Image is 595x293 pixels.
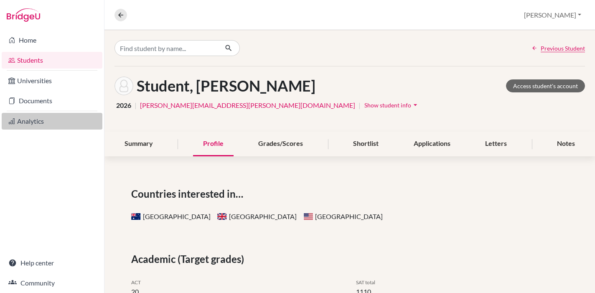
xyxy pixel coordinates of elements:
img: Riya Student's avatar [114,76,133,95]
i: arrow_drop_down [411,101,420,109]
div: Letters [475,132,517,156]
a: Home [2,32,102,48]
a: Access student's account [506,79,585,92]
div: Profile [193,132,234,156]
span: United Kingdom [217,213,227,220]
input: Find student by name... [114,40,218,56]
span: Show student info [364,102,411,109]
span: SAT total [356,279,375,285]
span: 2026 [116,100,131,110]
span: Countries interested in… [131,186,247,201]
span: [GEOGRAPHIC_DATA] [217,212,297,220]
a: Help center [2,255,102,271]
img: Bridge-U [7,8,40,22]
span: | [359,100,361,110]
a: Previous Student [531,44,585,53]
span: ACT [131,279,141,285]
a: Community [2,275,102,291]
div: Applications [404,132,460,156]
div: Grades/Scores [248,132,313,156]
div: Notes [547,132,585,156]
a: Analytics [2,113,102,130]
h1: Student, [PERSON_NAME] [137,77,315,95]
span: United States of America [303,213,313,220]
span: | [135,100,137,110]
span: Australia [131,213,141,220]
button: [PERSON_NAME] [520,7,585,23]
a: Documents [2,92,102,109]
a: [PERSON_NAME][EMAIL_ADDRESS][PERSON_NAME][DOMAIN_NAME] [140,100,355,110]
button: Show student infoarrow_drop_down [364,99,420,112]
span: Previous Student [541,44,585,53]
a: Students [2,52,102,69]
span: Academic (Target grades) [131,252,247,267]
div: Shortlist [343,132,389,156]
div: Summary [114,132,163,156]
span: [GEOGRAPHIC_DATA] [131,212,211,220]
a: Universities [2,72,102,89]
span: [GEOGRAPHIC_DATA] [303,212,383,220]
